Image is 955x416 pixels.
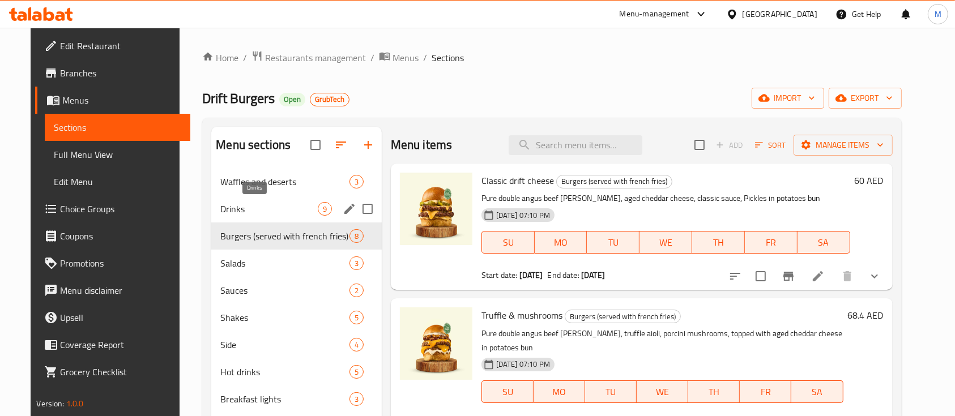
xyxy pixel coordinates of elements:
span: MO [539,234,583,251]
button: FR [740,380,791,403]
button: WE [639,231,692,254]
h6: 60 AED [855,173,884,188]
span: 1.0.0 [66,396,84,411]
div: Burgers (served with french fries) [565,310,681,323]
span: 5 [350,312,363,323]
span: Drinks [220,202,317,216]
span: 3 [350,177,363,187]
button: Branch-specific-item [775,263,802,290]
div: Waffles and deserts3 [211,168,382,195]
span: Sort sections [327,131,355,158]
span: Start date: [481,268,518,282]
span: Full Menu View [54,148,181,161]
span: TH [697,234,740,251]
span: TU [590,384,632,400]
button: edit [341,200,358,217]
a: Full Menu View [45,141,190,168]
span: M [935,8,941,20]
div: Burgers (served with french fries) [556,175,672,188]
div: items [349,175,364,188]
p: Pure double angus beef [PERSON_NAME], aged cheddar cheese, classic sauce, Pickles in potatoes bun [481,191,850,205]
h2: Menu sections [216,136,291,153]
button: SA [798,231,850,254]
span: Select all sections [304,133,327,157]
a: Menu disclaimer [35,277,190,304]
span: Promotions [60,256,181,270]
div: Sauces2 [211,277,382,304]
button: show more [861,263,888,290]
span: Restaurants management [265,51,366,65]
div: items [349,392,364,406]
a: Edit Restaurant [35,32,190,59]
span: TH [693,384,735,400]
b: [DATE] [581,268,605,282]
span: 5 [350,367,363,378]
span: Add item [711,136,748,154]
button: SU [481,380,534,403]
img: Classic drift cheese [400,173,472,245]
span: SU [487,234,530,251]
button: TH [692,231,745,254]
a: Promotions [35,250,190,277]
span: Manage items [803,138,884,152]
a: Branches [35,59,190,87]
span: Menu disclaimer [60,284,181,297]
button: MO [535,231,587,254]
button: MO [534,380,585,403]
svg: Show Choices [868,269,881,283]
span: Sort [755,139,786,152]
a: Choice Groups [35,195,190,222]
a: Coverage Report [35,331,190,358]
img: Truffle & mushrooms [400,307,472,380]
span: SU [487,384,529,400]
button: export [829,88,902,109]
a: Edit Menu [45,168,190,195]
span: Sections [54,121,181,134]
b: [DATE] [519,268,543,282]
div: Sauces [220,284,349,297]
h2: Menu items [391,136,453,153]
span: Menus [62,93,181,107]
span: 4 [350,340,363,350]
span: Edit Restaurant [60,39,181,53]
a: Menus [379,50,419,65]
button: TU [585,380,637,403]
a: Edit menu item [811,269,825,283]
a: Home [202,51,238,65]
h6: 68.4 AED [848,307,884,323]
nav: breadcrumb [202,50,901,65]
div: Shakes [220,311,349,324]
a: Restaurants management [251,50,366,65]
span: 9 [318,204,331,215]
span: Classic drift cheese [481,172,554,189]
button: delete [834,263,861,290]
a: Sections [45,114,190,141]
span: Sections [432,51,464,65]
span: FR [749,234,793,251]
span: 3 [350,394,363,405]
button: WE [637,380,688,403]
button: TU [587,231,639,254]
span: Select section [688,133,711,157]
span: SA [796,384,838,400]
span: Coupons [60,229,181,243]
span: TU [591,234,635,251]
span: export [838,91,893,105]
button: TH [688,380,740,403]
span: 3 [350,258,363,269]
span: Burgers (served with french fries) [220,229,349,243]
div: Waffles and deserts [220,175,349,188]
span: WE [644,234,688,251]
span: End date: [548,268,579,282]
span: Hot drinks [220,365,349,379]
div: Side [220,338,349,351]
span: Burgers (served with french fries) [557,175,672,188]
span: Breakfast lights [220,392,349,406]
span: Select to update [749,264,773,288]
div: Salads3 [211,250,382,277]
span: Sort items [748,136,794,154]
div: items [349,284,364,297]
div: items [349,256,364,270]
